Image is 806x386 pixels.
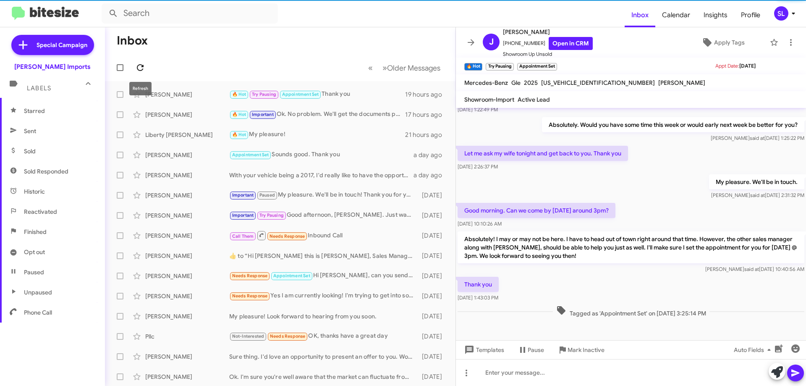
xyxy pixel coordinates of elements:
a: Open in CRM [549,37,593,50]
span: Older Messages [387,63,440,73]
span: Tagged as 'Appointment Set' on [DATE] 3:25:14 PM [553,305,709,318]
span: Templates [463,342,504,357]
div: 17 hours ago [405,110,449,119]
div: OK, thanks have a great day [229,331,418,341]
div: Ok. I'm sure you're well aware that the market can fluctuate from month to month. I don't believe... [229,373,418,381]
p: My pleasure. We'll be in touch. [709,174,804,189]
span: Starred [24,107,45,115]
span: Finished [24,228,47,236]
div: Sure thing. I'd love an opportunity to present an offer to you. Would you have some time [DATE] o... [229,352,418,361]
span: said at [750,135,764,141]
div: With your vehicle being a 2017, I'd really like to have the opportunity to take a look at it in p... [229,171,413,179]
span: said at [744,266,759,272]
span: Auto Fields [734,342,774,357]
input: Search [102,3,278,24]
div: Yes I am currently looking! I'm trying to get into something with a cheaper payment can you tell ... [229,291,418,301]
span: J [489,35,494,49]
span: [PERSON_NAME] [503,27,593,37]
div: [PERSON_NAME] [145,373,229,381]
nav: Page navigation example [364,59,445,76]
div: Refresh [129,82,152,95]
small: 🔥 Hot [464,63,482,71]
span: [US_VEHICLE_IDENTIFICATION_NUMBER] [541,79,655,87]
span: 🔥 Hot [232,132,246,137]
span: Showroom Up Unsold [503,50,593,58]
button: Apply Tags [680,35,766,50]
div: [DATE] [418,373,449,381]
span: Not-Interested [232,333,264,339]
span: Appointment Set [282,92,319,97]
div: [PERSON_NAME] [145,90,229,99]
p: Absolutely! I may or may not be here. I have to head out of town right around that time. However,... [458,231,804,263]
div: a day ago [413,171,449,179]
a: Calendar [655,3,697,27]
span: Appointment Set [232,152,269,158]
span: Phone Call [24,308,52,317]
button: Next [377,59,445,76]
span: 🔥 Hot [232,112,246,117]
span: [DATE] 2:26:37 PM [458,163,498,170]
div: 21 hours ago [405,131,449,139]
div: Inbound Call [229,230,418,241]
a: Profile [734,3,767,27]
span: Labels [27,84,51,92]
button: Mark Inactive [551,342,611,357]
span: [DATE] 10:10:26 AM [458,221,502,227]
span: Sold Responded [24,167,68,176]
span: [DATE] 1:43:03 PM [458,294,498,301]
div: [DATE] [418,231,449,240]
button: Templates [456,342,511,357]
div: [PERSON_NAME] [145,191,229,200]
a: Special Campaign [11,35,94,55]
div: My pleasure! [229,130,405,139]
div: a day ago [413,151,449,159]
div: [PERSON_NAME] [145,312,229,320]
p: Let me ask my wife tonight and get back to you. Thank you [458,146,628,161]
span: Inbox [625,3,655,27]
div: [PERSON_NAME] [145,211,229,220]
div: SL [774,6,788,21]
div: My pleasure. We'll be in touch! Thank you for your time and have a great day! [229,190,418,200]
div: [PERSON_NAME] [145,171,229,179]
div: Pllc [145,332,229,341]
span: 2025 [524,79,538,87]
div: 19 hours ago [405,90,449,99]
span: Sold [24,147,36,155]
p: Absolutely. Would you have some time this week or would early next week be better for you? [542,117,804,132]
div: [DATE] [418,272,449,280]
div: My pleasure! Look forward to hearing from you soon. [229,312,418,320]
div: [PERSON_NAME] [145,110,229,119]
div: [PERSON_NAME] [145,151,229,159]
div: [DATE] [418,332,449,341]
span: Needs Response [232,293,268,299]
span: Needs Response [270,333,306,339]
span: » [382,63,387,73]
span: Reactivated [24,207,57,216]
span: « [368,63,373,73]
span: Important [232,213,254,218]
div: Good afternoon, [PERSON_NAME]. Just wanted to check in with you to see if you've had an opportuni... [229,210,418,220]
div: [DATE] [418,211,449,220]
span: [PERSON_NAME] [DATE] 1:25:22 PM [711,135,804,141]
span: Important [252,112,274,117]
span: Special Campaign [37,41,87,49]
a: Insights [697,3,734,27]
div: [DATE] [418,292,449,300]
span: Opt out [24,248,45,256]
button: Auto Fields [727,342,781,357]
div: [PERSON_NAME] [145,252,229,260]
span: Paused [259,192,275,198]
span: [DATE] [739,63,756,69]
div: [DATE] [418,252,449,260]
span: Gle [511,79,521,87]
p: Good morning. Can we come by [DATE] around 3pm? [458,203,615,218]
span: Apply Tags [714,35,745,50]
div: ​👍​ to “ Hi [PERSON_NAME] this is [PERSON_NAME], Sales Manager at [PERSON_NAME] Imports. Thanks f... [229,252,418,260]
div: [PERSON_NAME] [145,272,229,280]
div: Ok. No problem. We'll get the documents prepared and have them sent out as soon as possible. Than... [229,110,405,119]
span: Unpaused [24,288,52,297]
div: Liberty [PERSON_NAME] [145,131,229,139]
span: Active Lead [518,96,550,103]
